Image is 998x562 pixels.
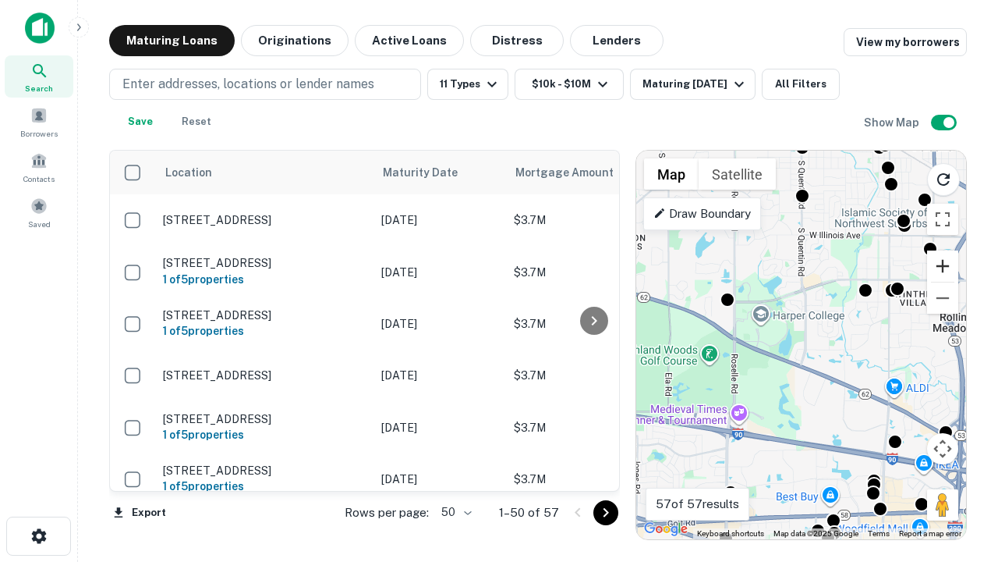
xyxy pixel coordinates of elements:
[163,478,366,495] h6: 1 of 5 properties
[115,106,165,137] button: Save your search to get updates of matches that match your search criteria.
[163,213,366,227] p: [STREET_ADDRESS]
[163,368,366,382] p: [STREET_ADDRESS]
[163,256,366,270] p: [STREET_ADDRESS]
[345,503,429,522] p: Rows per page:
[241,25,349,56] button: Originations
[381,212,498,229] p: [DATE]
[383,163,478,182] span: Maturity Date
[844,28,967,56] a: View my borrowers
[155,151,373,194] th: Location
[163,271,366,288] h6: 1 of 5 properties
[762,69,840,100] button: All Filters
[20,127,58,140] span: Borrowers
[5,191,73,233] a: Saved
[636,151,966,539] div: 0 0
[644,158,699,190] button: Show street map
[5,101,73,143] a: Borrowers
[28,218,51,230] span: Saved
[927,204,958,235] button: Toggle fullscreen view
[699,158,776,190] button: Show satellite imagery
[122,75,374,94] p: Enter addresses, locations or lender names
[163,426,366,443] h6: 1 of 5 properties
[927,251,958,282] button: Zoom in
[515,69,624,100] button: $10k - $10M
[506,151,678,194] th: Mortgage Amount
[514,419,670,436] p: $3.7M
[642,75,748,94] div: Maturing [DATE]
[435,501,474,524] div: 50
[25,82,53,94] span: Search
[593,500,618,525] button: Go to next page
[899,529,961,538] a: Report a map error
[640,519,692,539] img: Google
[5,146,73,188] a: Contacts
[499,503,559,522] p: 1–50 of 57
[109,69,421,100] button: Enter addresses, locations or lender names
[163,412,366,426] p: [STREET_ADDRESS]
[165,163,212,182] span: Location
[355,25,464,56] button: Active Loans
[773,529,858,538] span: Map data ©2025 Google
[172,106,221,137] button: Reset
[381,471,498,488] p: [DATE]
[514,264,670,281] p: $3.7M
[23,173,55,185] span: Contacts
[470,25,564,56] button: Distress
[373,151,506,194] th: Maturity Date
[427,69,508,100] button: 11 Types
[514,367,670,384] p: $3.7M
[381,367,498,384] p: [DATE]
[381,315,498,333] p: [DATE]
[927,283,958,314] button: Zoom out
[697,528,764,539] button: Keyboard shortcuts
[640,519,692,539] a: Open this area in Google Maps (opens a new window)
[515,163,634,182] span: Mortgage Amount
[514,315,670,333] p: $3.7M
[25,12,55,44] img: capitalize-icon.png
[864,114,922,131] h6: Show Map
[109,25,235,56] button: Maturing Loans
[163,464,366,478] p: [STREET_ADDRESS]
[927,163,960,196] button: Reload search area
[656,495,739,514] p: 57 of 57 results
[570,25,664,56] button: Lenders
[5,55,73,98] a: Search
[514,212,670,229] p: $3.7M
[109,501,170,525] button: Export
[514,471,670,488] p: $3.7M
[920,387,998,462] iframe: Chat Widget
[381,419,498,436] p: [DATE]
[653,205,751,223] p: Draw Boundary
[381,264,498,281] p: [DATE]
[927,489,958,521] button: Drag Pegman onto the map to open Street View
[868,529,890,538] a: Terms (opens in new tab)
[163,308,366,322] p: [STREET_ADDRESS]
[630,69,756,100] button: Maturing [DATE]
[163,322,366,340] h6: 1 of 5 properties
